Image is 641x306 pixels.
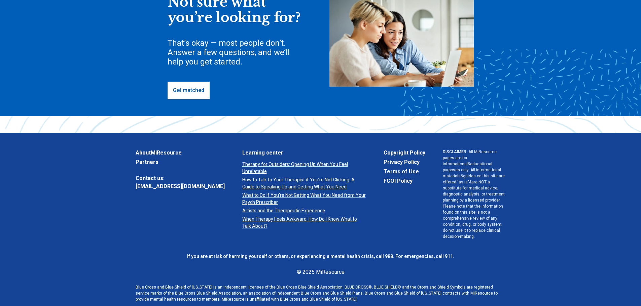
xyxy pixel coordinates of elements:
[384,168,425,176] a: Terms of Use
[242,176,366,190] a: How to Talk to Your Therapist if You’re Not Clicking: A Guide to Speaking Up and Getting What You...
[168,82,210,99] a: Get matched
[242,216,366,230] a: When Therapy Feels Awkward: How Do I Know What to Talk About?
[168,38,302,67] div: That’s okay — most people don’t. Answer a few questions, and we’ll help you get started.
[136,268,506,276] p: © 2025 MiResource
[242,161,366,175] a: Therapy for Outsiders: Opening Up When You Feel Unrelatable
[136,182,225,190] a: [EMAIL_ADDRESS][DOMAIN_NAME]
[384,158,425,166] a: Privacy Policy
[136,284,506,302] p: Blue Cross and Blue Shield of [US_STATE] is an independent licensee of the Blue Cross Blue Shield...
[136,174,225,182] span: Contact us:
[242,192,366,206] a: What to Do If You’re Not Getting What You Need from Your Psych Prescriber
[136,149,225,157] a: AboutMiResource
[443,149,506,239] p: : All MiResource pages are for informational & educational purposes only. All informational mater...
[242,207,366,214] a: Artists and the Therapeutic Experience
[242,149,366,157] a: Learning center
[136,158,225,166] a: Partners
[384,177,425,185] a: FCOI Policy
[136,253,506,260] p: If you are at risk of harming yourself or others, or experiencing a mental health crisis, call 98...
[384,149,425,157] a: Copyright Policy
[443,149,466,154] span: DISCLAIMER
